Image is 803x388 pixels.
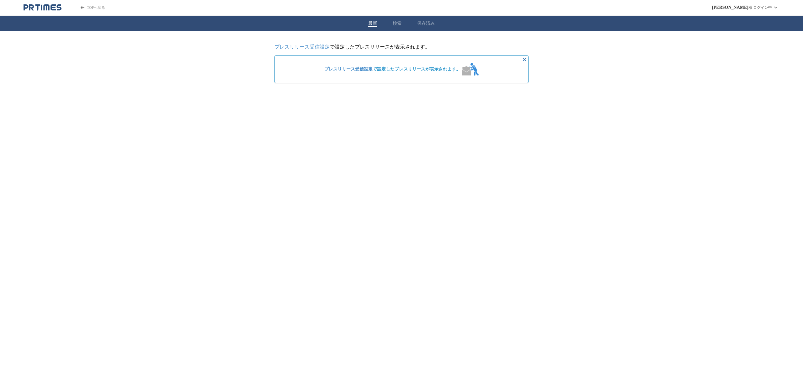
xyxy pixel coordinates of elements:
[324,67,373,71] a: プレスリリース受信設定
[324,66,460,72] span: で設定したプレスリリースが表示されます。
[368,21,377,26] button: 最新
[712,5,748,10] span: [PERSON_NAME]
[274,44,529,50] p: で設定したプレスリリースが表示されます。
[24,4,61,11] a: PR TIMESのトップページはこちら
[521,56,528,63] button: 非表示にする
[71,5,105,10] a: PR TIMESのトップページはこちら
[417,21,435,26] button: 保存済み
[393,21,401,26] button: 検索
[274,44,330,50] a: プレスリリース受信設定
